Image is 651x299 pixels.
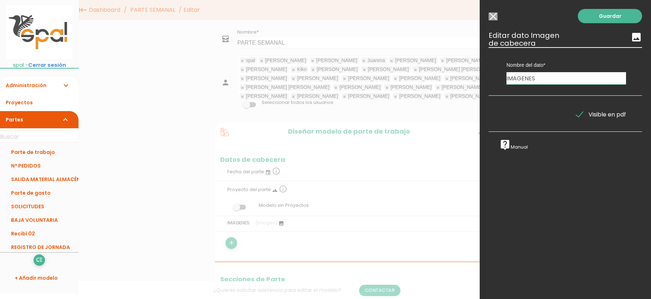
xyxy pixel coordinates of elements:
label: Nombre del dato [506,61,626,69]
i: live_help [499,139,511,150]
h3: Editar dato Imagen de cabecera [489,31,642,47]
i: image [631,31,642,43]
span: Visible en pdf [576,110,626,119]
a: Guardar [578,9,642,23]
a: live_helpManual [499,144,528,150]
